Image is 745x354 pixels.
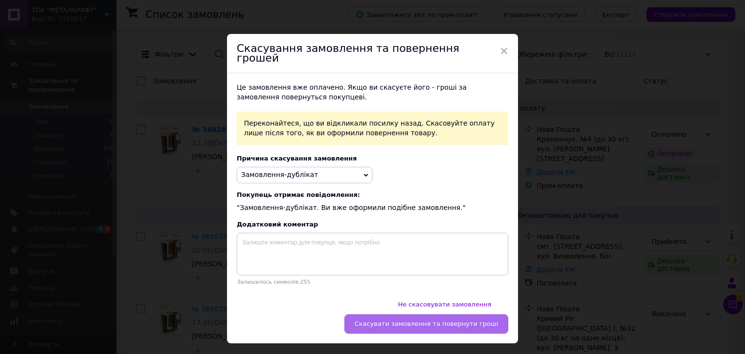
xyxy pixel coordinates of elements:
span: Покупець отримає повідомлення: [237,191,508,198]
div: Причина скасування замовлення [237,155,508,162]
span: Не скасовувати замовлення [398,301,491,308]
div: Це замовлення вже оплачено. Якщо ви скасуєте його - гроші за замовлення повернуться покупцеві. [237,83,508,102]
button: Не скасовувати замовлення [388,295,502,314]
div: Переконайтеся, що ви відкликали посилку назад. Скасовуйте оплату лише після того, як ви оформили ... [237,112,508,145]
span: × [500,43,508,59]
div: Скасування замовлення та повернення грошей [227,34,518,73]
span: Скасувати замовлення та повернути гроші [355,320,498,327]
div: Залишилось символів: 255 [237,279,508,285]
div: "Замовлення-дублікат. Ви вже оформили подібне замовлення." [237,191,508,213]
button: Скасувати замовлення та повернути гроші [344,314,508,334]
span: Замовлення-дублікат [241,171,318,178]
div: Додатковий коментар [237,221,508,228]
